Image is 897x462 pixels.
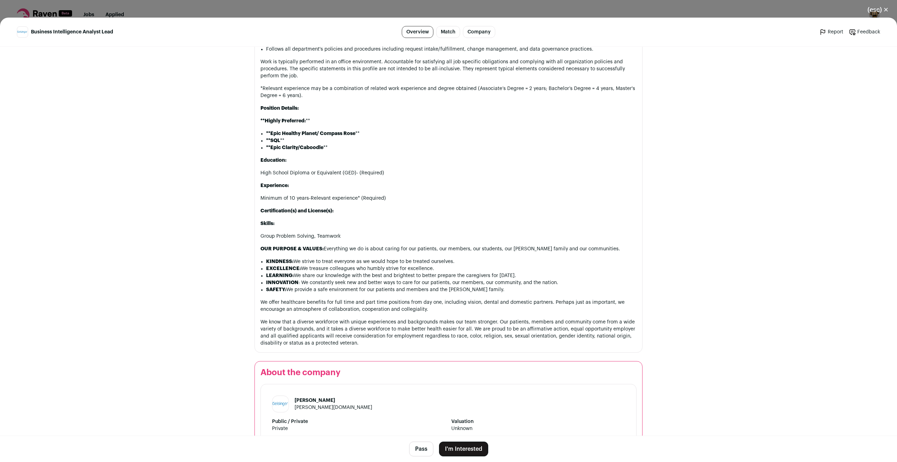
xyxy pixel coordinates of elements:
p: Everything we do is about caring for our patients, our members, our students, our [PERSON_NAME] f... [260,245,637,252]
button: I'm Interested [439,442,488,456]
p: High School Diploma or Equivalent (GED)- (Required) [260,169,637,177]
strong: Public / Private [272,418,446,425]
strong: Experience: [260,183,289,188]
strong: Education: [260,158,286,163]
a: Match [436,26,460,38]
strong: LEARNING: [266,273,294,278]
strong: OUR PURPOSE & VALUES: [260,246,324,251]
a: Feedback [849,28,880,36]
li: : We constantly seek new and better ways to care for our patients, our members, our community, an... [266,279,637,286]
strong: **Highly Preferred: [260,118,306,123]
strong: Position Details: [260,106,299,111]
li: We provide a safe environment for our patients and members and the [PERSON_NAME] family. [266,286,637,293]
h2: About the company [260,367,637,378]
li: We strive to treat everyone as we would hope to be treated ourselves. [266,258,637,265]
p: Minimum of 10 years-Relevant experience* (Required) [260,195,637,202]
p: We know that a diverse workforce with unique experiences and backgrounds makes our team stronger.... [260,319,637,347]
button: Pass [409,442,433,456]
p: Group Problem Solving, Teamwork [260,233,637,240]
img: f84f9cc80d189abb021d18e66e24cd923873b567a58ed543e6424d6a0cbfea0a.jpg [272,399,289,408]
li: We share our knowledge with the best and brightest to better prepare the caregivers for [DATE]. [266,272,637,279]
strong: **Epic Clarity/Caboodle [266,145,323,150]
a: Report [819,28,843,36]
strong: **Epic Healthy Planet/ Compass Rose [266,131,355,136]
span: Unknown [451,425,625,432]
button: Close modal [859,2,897,18]
a: Company [463,26,495,38]
span: Business Intelligence Analyst Lead [31,28,113,36]
li: We treasure colleagues who humbly strive for excellence. [266,265,637,272]
a: Overview [402,26,433,38]
p: *Relevant experience may be a combination of related work experience and degree obtained (Associa... [260,85,637,99]
li: Follows all department's policies and procedures including request intake/fulfillment, change man... [266,46,637,53]
strong: INNOVATION [266,280,298,285]
p: We offer healthcare benefits for full time and part time positions from day one, including vision... [260,299,637,313]
strong: Valuation [451,418,625,425]
img: f84f9cc80d189abb021d18e66e24cd923873b567a58ed543e6424d6a0cbfea0a.jpg [17,29,28,35]
strong: Skills: [260,221,275,226]
span: Private [272,425,446,432]
strong: KINDNESS: [266,259,293,264]
a: [PERSON_NAME][DOMAIN_NAME] [295,405,372,410]
p: Work is typically performed in an office environment. Accountable for satisfying all job specific... [260,58,637,79]
strong: Certification(s) and License(s): [260,208,334,213]
strong: SAFETY: [266,287,286,292]
h1: [PERSON_NAME] [295,397,372,404]
strong: EXCELLENCE: [266,266,301,271]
